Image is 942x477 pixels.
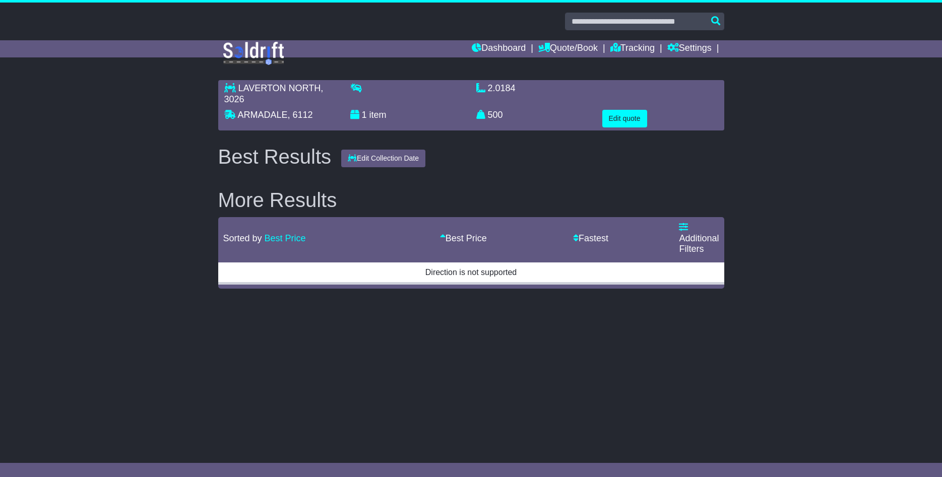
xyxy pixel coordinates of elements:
button: Edit Collection Date [341,150,425,167]
a: Dashboard [472,40,526,57]
a: Additional Filters [679,222,719,254]
span: 2.0184 [488,83,516,93]
span: , 6112 [288,110,313,120]
a: Best Price [440,233,487,243]
div: Best Results [213,146,337,168]
a: Quote/Book [538,40,598,57]
span: 1 [362,110,367,120]
span: LAVERTON NORTH [238,83,321,93]
span: ARMADALE [238,110,288,120]
span: 500 [488,110,503,120]
button: Edit quote [602,110,647,127]
a: Fastest [573,233,608,243]
a: Tracking [610,40,655,57]
span: Sorted by [223,233,262,243]
a: Settings [667,40,712,57]
span: , 3026 [224,83,324,104]
td: Direction is not supported [218,261,724,283]
span: item [369,110,387,120]
a: Best Price [265,233,306,243]
h2: More Results [218,189,724,211]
